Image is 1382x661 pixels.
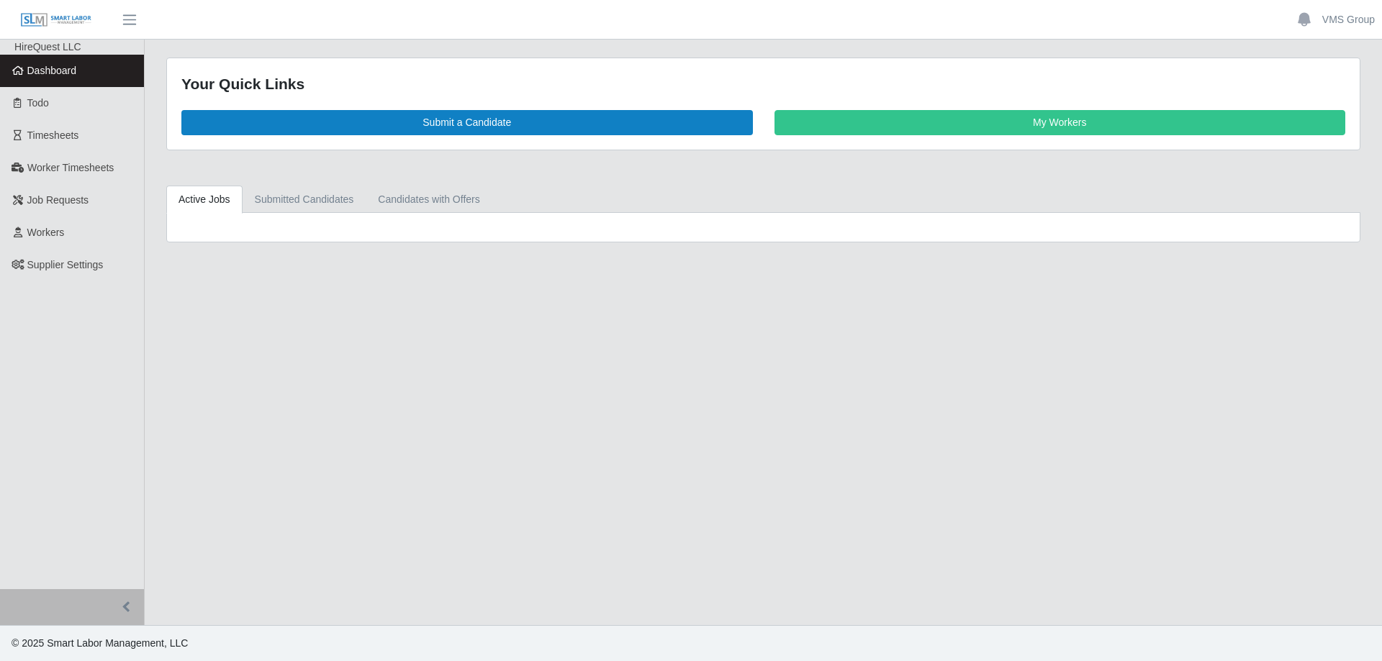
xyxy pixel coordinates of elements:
[27,194,89,206] span: Job Requests
[20,12,92,28] img: SLM Logo
[27,227,65,238] span: Workers
[27,65,77,76] span: Dashboard
[27,97,49,109] span: Todo
[14,41,81,53] span: HireQuest LLC
[12,637,188,649] span: © 2025 Smart Labor Management, LLC
[181,110,753,135] a: Submit a Candidate
[366,186,492,214] a: Candidates with Offers
[27,162,114,173] span: Worker Timesheets
[181,73,1345,96] div: Your Quick Links
[1322,12,1375,27] a: VMS Group
[27,129,79,141] span: Timesheets
[774,110,1346,135] a: My Workers
[27,259,104,270] span: Supplier Settings
[166,186,243,214] a: Active Jobs
[243,186,366,214] a: Submitted Candidates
